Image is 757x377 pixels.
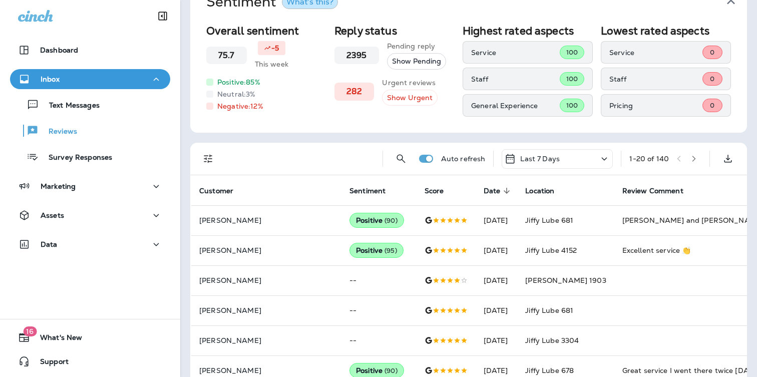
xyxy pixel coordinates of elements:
p: Marketing [41,182,76,190]
span: Jiffy Lube 681 [525,216,573,225]
span: Date [484,186,514,195]
p: Dashboard [40,46,78,54]
span: ( 90 ) [385,366,398,375]
span: Sentiment [349,186,399,195]
button: Show Pending [387,53,446,70]
p: Staff [471,75,560,83]
td: [DATE] [476,205,518,235]
p: Survey Responses [39,153,112,163]
p: Auto refresh [441,155,486,163]
td: [DATE] [476,265,518,295]
span: Customer [199,187,233,195]
p: Assets [41,211,64,219]
button: Support [10,351,170,371]
span: 100 [566,48,578,57]
span: 100 [566,75,578,83]
p: Urgent reviews [382,78,438,88]
p: Last 7 Days [520,155,560,163]
span: Location [525,186,567,195]
p: [PERSON_NAME] [199,246,333,254]
button: Inbox [10,69,170,89]
td: [DATE] [476,325,518,355]
div: Excellent service 👏 [622,245,756,255]
p: [PERSON_NAME] [199,306,333,314]
p: Text Messages [39,101,100,111]
td: -- [341,325,417,355]
span: Review Comment [622,186,696,195]
span: 100 [566,101,578,110]
p: Neutral: 3 % [217,89,255,99]
span: ( 95 ) [385,246,397,255]
p: [PERSON_NAME] [199,336,333,344]
h2: Overall sentiment [206,25,326,37]
button: Search Reviews [391,149,411,169]
span: Score [425,186,457,195]
p: Pending reply [387,41,446,51]
p: Positive: 85 % [217,77,260,87]
p: Data [41,240,58,248]
span: 0 [710,101,714,110]
p: -5 [271,43,279,53]
button: Assets [10,205,170,225]
h3: 282 [346,87,362,96]
div: Positive [349,243,404,258]
td: [DATE] [476,235,518,265]
p: Negative: 12 % [217,101,263,111]
button: Collapse Sidebar [149,6,177,26]
span: 16 [23,326,37,336]
p: This week [255,59,288,69]
span: Jiffy Lube 3304 [525,336,579,345]
td: -- [341,265,417,295]
span: ( 90 ) [385,216,398,225]
span: Support [30,357,69,369]
span: Score [425,187,444,195]
span: Review Comment [622,187,683,195]
h3: 2395 [346,51,367,60]
span: Jiffy Lube 681 [525,306,573,315]
div: Ryan and Jose did awesome job they help me with my car! My Toyota car they saw me that I was push... [622,215,756,225]
div: SentimentWhat's this? [190,21,747,133]
div: Positive [349,213,404,228]
div: Great service I went there twice in 1 day 2 different cars.They were nice respectable & quick.Mon... [622,365,756,375]
button: Export as CSV [718,149,738,169]
span: Jiffy Lube 4152 [525,246,577,255]
button: Marketing [10,176,170,196]
span: What's New [30,333,82,345]
p: General Experience [471,102,560,110]
p: [PERSON_NAME] [199,366,333,374]
button: Dashboard [10,40,170,60]
p: Inbox [41,75,60,83]
button: 16What's New [10,327,170,347]
button: Text Messages [10,94,170,115]
span: 0 [710,75,714,83]
p: Staff [609,75,702,83]
h2: Lowest rated aspects [601,25,731,37]
p: [PERSON_NAME] [199,276,333,284]
h3: 75.7 [218,51,235,60]
h2: Highest rated aspects [463,25,593,37]
span: Date [484,187,501,195]
span: Sentiment [349,187,386,195]
p: [PERSON_NAME] [199,216,333,224]
td: [DATE] [476,295,518,325]
h2: Reply status [334,25,455,37]
p: Service [471,49,560,57]
span: Location [525,187,554,195]
p: Pricing [609,102,702,110]
button: Survey Responses [10,146,170,167]
button: Show Urgent [382,90,438,106]
button: Filters [198,149,218,169]
button: Data [10,234,170,254]
span: Customer [199,186,246,195]
span: Jiffy Lube 678 [525,366,574,375]
p: Service [609,49,702,57]
span: [PERSON_NAME] 1903 [525,276,606,285]
button: Reviews [10,120,170,141]
p: Reviews [39,127,77,137]
td: -- [341,295,417,325]
div: 1 - 20 of 140 [629,155,669,163]
span: 0 [710,48,714,57]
